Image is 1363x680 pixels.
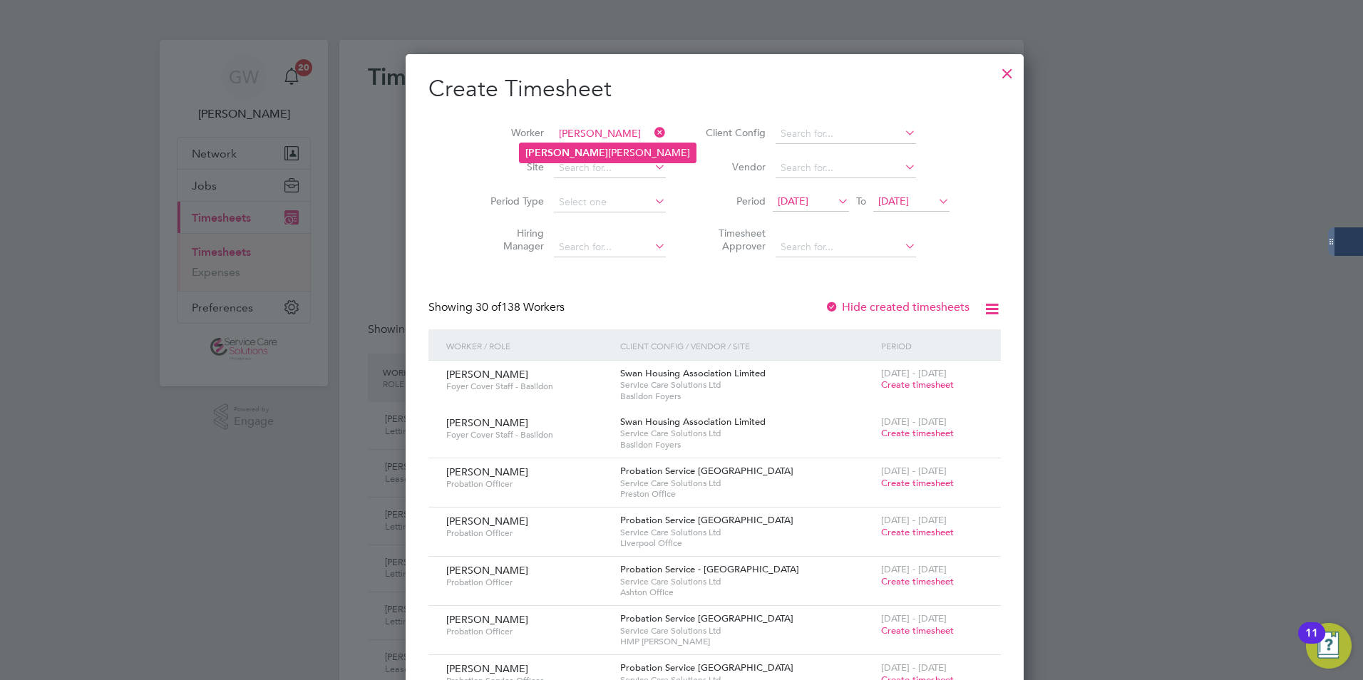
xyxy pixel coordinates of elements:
span: Ashton Office [620,587,874,598]
div: Showing [428,300,567,315]
span: To [852,192,870,210]
span: [DATE] [878,195,909,207]
h2: Create Timesheet [428,74,1001,104]
span: Basildon Foyers [620,391,874,402]
span: Liverpool Office [620,537,874,549]
label: Worker [480,126,544,139]
span: Service Care Solutions Ltd [620,625,874,637]
span: Probation Officer [446,527,610,539]
span: Service Care Solutions Ltd [620,478,874,489]
div: 11 [1305,633,1318,651]
span: Create timesheet [881,575,954,587]
input: Search for... [776,237,916,257]
label: Hide created timesheets [825,300,969,314]
div: Worker / Role [443,329,617,362]
label: Period Type [480,195,544,207]
span: [PERSON_NAME] [446,564,528,577]
span: [DATE] - [DATE] [881,563,947,575]
span: [DATE] - [DATE] [881,465,947,477]
span: [PERSON_NAME] [446,416,528,429]
span: Service Care Solutions Ltd [620,576,874,587]
span: Swan Housing Association Limited [620,416,766,428]
span: Foyer Cover Staff - Basildon [446,429,610,441]
div: Period [878,329,987,362]
span: [PERSON_NAME] [446,368,528,381]
span: Create timesheet [881,427,954,439]
span: Create timesheet [881,624,954,637]
label: Hiring Manager [480,227,544,252]
button: Open Resource Center, 11 new notifications [1306,623,1352,669]
span: [DATE] - [DATE] [881,661,947,674]
span: Basildon Foyers [620,439,874,450]
span: Probation Service [GEOGRAPHIC_DATA] [620,612,793,624]
span: [DATE] - [DATE] [881,612,947,624]
li: [PERSON_NAME] [520,143,696,163]
span: [DATE] - [DATE] [881,367,947,379]
b: [PERSON_NAME] [525,147,608,159]
div: Client Config / Vendor / Site [617,329,878,362]
label: Vendor [701,160,766,173]
span: [PERSON_NAME] [446,662,528,675]
span: HMP [PERSON_NAME] [620,636,874,647]
span: Foyer Cover Staff - Basildon [446,381,610,392]
span: Preston Office [620,488,874,500]
label: Client Config [701,126,766,139]
span: Service Care Solutions Ltd [620,527,874,538]
input: Search for... [776,158,916,178]
span: Probation Officer [446,577,610,588]
span: 138 Workers [475,300,565,314]
label: Site [480,160,544,173]
span: Probation Service [GEOGRAPHIC_DATA] [620,514,793,526]
input: Select one [554,192,666,212]
span: Create timesheet [881,378,954,391]
label: Timesheet Approver [701,227,766,252]
span: Probation Officer [446,478,610,490]
span: [PERSON_NAME] [446,613,528,626]
input: Search for... [776,124,916,144]
input: Search for... [554,237,666,257]
span: Service Care Solutions Ltd [620,379,874,391]
span: Probation Officer [446,626,610,637]
input: Search for... [554,158,666,178]
span: Probation Service [GEOGRAPHIC_DATA] [620,465,793,477]
span: [DATE] [778,195,808,207]
label: Period [701,195,766,207]
span: Create timesheet [881,526,954,538]
input: Search for... [554,124,666,144]
span: [PERSON_NAME] [446,515,528,527]
span: Probation Service [GEOGRAPHIC_DATA] [620,661,793,674]
span: [PERSON_NAME] [446,465,528,478]
span: Service Care Solutions Ltd [620,428,874,439]
span: 30 of [475,300,501,314]
span: Probation Service - [GEOGRAPHIC_DATA] [620,563,799,575]
span: Swan Housing Association Limited [620,367,766,379]
span: [DATE] - [DATE] [881,514,947,526]
span: [DATE] - [DATE] [881,416,947,428]
span: Create timesheet [881,477,954,489]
